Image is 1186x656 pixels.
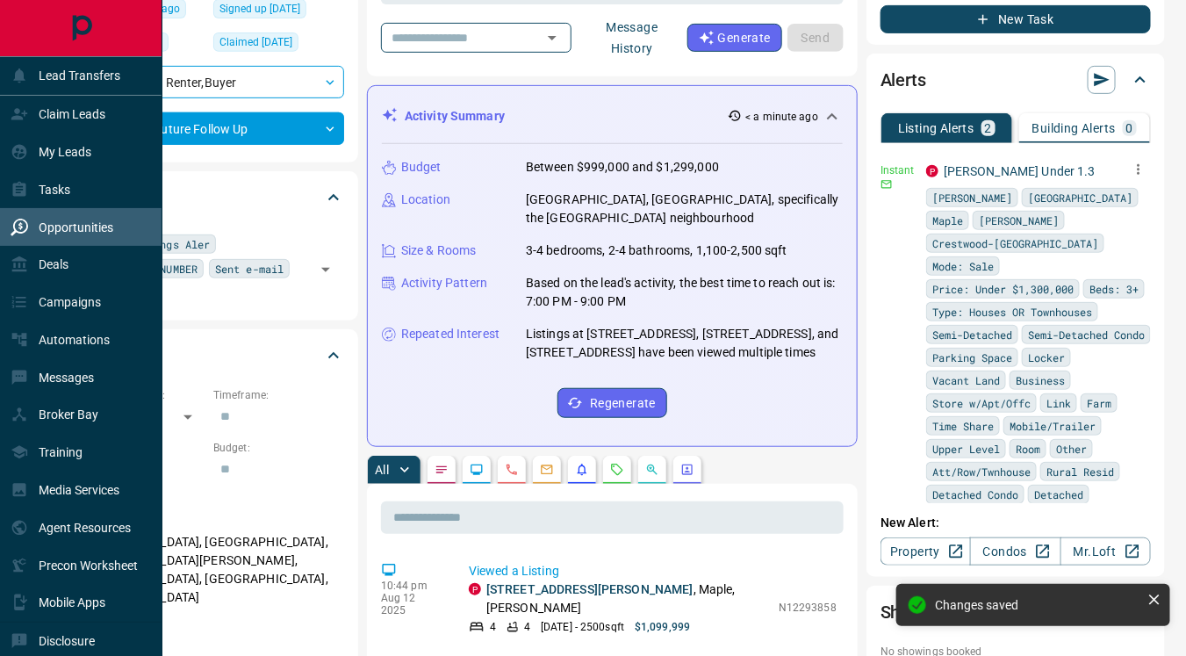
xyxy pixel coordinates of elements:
[401,191,450,209] p: Location
[932,326,1012,343] span: Semi-Detached
[526,158,719,177] p: Between $999,000 and $1,299,000
[405,107,505,126] p: Activity Summary
[932,349,1012,366] span: Parking Space
[985,122,992,134] p: 2
[932,212,963,229] span: Maple
[401,241,477,260] p: Size & Rooms
[932,463,1031,480] span: Att/Row/Twnhouse
[557,388,667,418] button: Regenerate
[932,371,1000,389] span: Vacant Land
[932,486,1018,503] span: Detached Condo
[881,591,1151,633] div: Showings
[881,598,955,626] h2: Showings
[970,537,1060,566] a: Condos
[932,257,994,275] span: Mode: Sale
[881,66,926,94] h2: Alerts
[486,582,694,596] a: [STREET_ADDRESS][PERSON_NAME]
[382,100,843,133] div: Activity Summary< a minute ago
[435,463,449,477] svg: Notes
[1046,394,1071,412] span: Link
[635,619,690,635] p: $1,099,999
[1126,122,1133,134] p: 0
[74,528,344,612] p: [GEOGRAPHIC_DATA], [GEOGRAPHIC_DATA], [GEOGRAPHIC_DATA][PERSON_NAME], [GEOGRAPHIC_DATA], [GEOGRAP...
[486,580,770,617] p: , Maple, [PERSON_NAME]
[490,619,496,635] p: 4
[526,325,843,362] p: Listings at [STREET_ADDRESS], [STREET_ADDRESS], and [STREET_ADDRESS] have been viewed multiple times
[680,463,694,477] svg: Agent Actions
[926,165,938,177] div: property.ca
[1016,371,1065,389] span: Business
[469,562,837,580] p: Viewed a Listing
[932,234,1098,252] span: Crestwood-[GEOGRAPHIC_DATA]
[526,274,843,311] p: Based on the lead's activity, the best time to reach out is: 7:00 PM - 9:00 PM
[898,122,974,134] p: Listing Alerts
[1056,440,1087,458] span: Other
[469,583,481,595] div: property.ca
[219,33,292,51] span: Claimed [DATE]
[74,512,344,528] p: Areas Searched:
[215,260,284,278] span: Sent e-mail
[932,280,1074,298] span: Price: Under $1,300,000
[375,464,389,476] p: All
[932,394,1031,412] span: Store w/Apt/Offc
[932,440,1000,458] span: Upper Level
[401,274,487,292] p: Activity Pattern
[505,463,519,477] svg: Calls
[881,162,916,178] p: Instant
[935,598,1140,612] div: Changes saved
[645,463,659,477] svg: Opportunities
[577,13,687,62] button: Message History
[932,303,1092,321] span: Type: Houses OR Townhouses
[1060,537,1151,566] a: Mr.Loft
[979,212,1059,229] span: [PERSON_NAME]
[470,463,484,477] svg: Lead Browsing Activity
[74,621,344,637] p: Motivation:
[575,463,589,477] svg: Listing Alerts
[541,619,624,635] p: [DATE] - 2500 sqft
[881,178,893,191] svg: Email
[1010,417,1096,435] span: Mobile/Trailer
[540,25,564,50] button: Open
[1034,486,1083,503] span: Detached
[1016,440,1040,458] span: Room
[610,463,624,477] svg: Requests
[526,241,787,260] p: 3-4 bedrooms, 2-4 bathrooms, 1,100-2,500 sqft
[1028,189,1132,206] span: [GEOGRAPHIC_DATA]
[74,66,344,98] div: Renter , Buyer
[401,158,442,177] p: Budget
[381,592,442,616] p: Aug 12 2025
[74,177,344,219] div: Tags
[881,537,971,566] a: Property
[881,514,1151,532] p: New Alert:
[1032,122,1116,134] p: Building Alerts
[213,387,344,403] p: Timeframe:
[213,440,344,456] p: Budget:
[881,59,1151,101] div: Alerts
[381,580,442,592] p: 10:44 pm
[1089,280,1139,298] span: Beds: 3+
[881,5,1151,33] button: New Task
[932,189,1012,206] span: [PERSON_NAME]
[687,24,782,52] button: Generate
[524,619,530,635] p: 4
[213,32,344,57] div: Tue Jul 15 2025
[540,463,554,477] svg: Emails
[779,600,837,616] p: N12293858
[932,417,994,435] span: Time Share
[944,164,1096,178] a: [PERSON_NAME] Under 1.3
[401,325,500,343] p: Repeated Interest
[1028,349,1065,366] span: Locker
[74,112,344,145] div: Future Follow Up
[1046,463,1114,480] span: Rural Resid
[74,335,344,377] div: Criteria
[1087,394,1111,412] span: Farm
[745,109,818,125] p: < a minute ago
[526,191,843,227] p: [GEOGRAPHIC_DATA], [GEOGRAPHIC_DATA], specifically the [GEOGRAPHIC_DATA] neighbourhood
[1028,326,1145,343] span: Semi-Detached Condo
[313,257,338,282] button: Open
